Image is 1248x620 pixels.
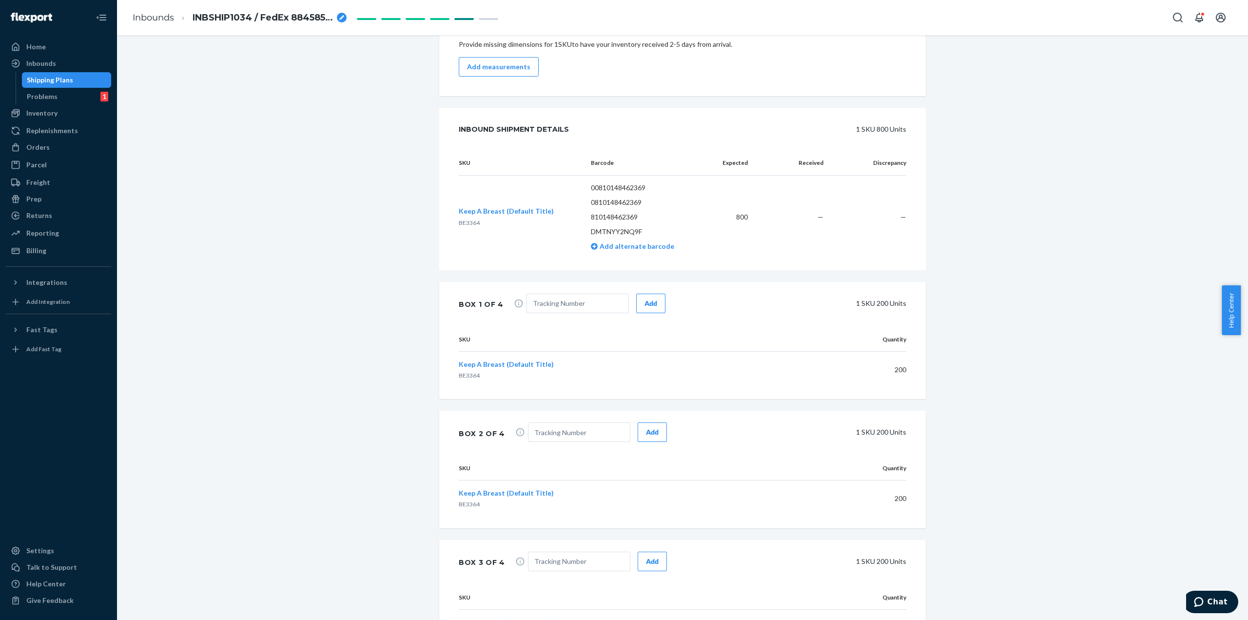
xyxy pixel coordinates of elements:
[900,213,906,221] span: —
[26,228,59,238] div: Reporting
[591,227,700,237] p: DMTNYY2NQ9F
[528,552,630,571] input: Tracking Number
[756,151,831,176] th: Received
[26,160,47,170] div: Parcel
[646,557,659,566] div: Add
[6,294,111,310] a: Add Integration
[707,175,756,259] td: 800
[100,92,108,101] div: 1
[526,294,629,313] input: Tracking Number
[6,576,111,592] a: Help Center
[6,275,111,290] button: Integrations
[6,560,111,575] button: Talk to Support
[591,212,700,222] p: 810148462369
[583,151,707,176] th: Barcode
[682,552,906,571] div: 1 SKU 200 Units
[193,12,333,24] span: INBSHIP1034 / FedEx 884585577860
[6,175,111,190] a: Freight
[26,108,58,118] div: Inventory
[26,345,61,353] div: Add Fast Tag
[6,56,111,71] a: Inbounds
[638,552,667,571] button: Add
[26,178,50,187] div: Freight
[528,422,630,442] input: Tracking Number
[6,105,111,121] a: Inventory
[1222,285,1241,335] button: Help Center
[459,120,569,139] div: Inbound Shipment Details
[6,157,111,173] a: Parcel
[459,327,801,352] th: SKU
[459,456,801,480] th: SKU
[6,593,111,608] button: Give Feedback
[459,360,554,369] button: Keep A Breast (Default Title)
[6,543,111,559] a: Settings
[11,13,52,22] img: Flexport logo
[26,325,58,335] div: Fast Tags
[459,553,505,572] div: Box 3 of 4
[125,3,354,32] ol: breadcrumbs
[818,213,823,221] span: —
[459,424,505,443] div: Box 2 of 4
[459,500,480,508] span: BE3364
[1186,591,1238,615] iframe: Opens a widget where you can chat to one of our agents
[459,206,554,216] button: Keep A Breast (Default Title)
[831,151,906,176] th: Discrepancy
[591,183,700,193] p: 00810148462369
[6,123,111,139] a: Replenishments
[680,294,906,313] div: 1 SKU 200 Units
[6,208,111,223] a: Returns
[707,151,756,176] th: Expected
[6,322,111,338] button: Fast Tags
[26,596,74,605] div: Give Feedback
[26,211,52,220] div: Returns
[1168,8,1188,27] button: Open Search Box
[459,488,554,498] button: Keep A Breast (Default Title)
[1211,8,1230,27] button: Open account menu
[801,352,906,388] td: 200
[591,120,906,139] div: 1 SKU 800 Units
[1189,8,1209,27] button: Open notifications
[6,225,111,241] a: Reporting
[459,489,554,497] span: Keep A Breast (Default Title)
[801,585,906,610] th: Quantity
[636,294,665,313] button: Add
[459,207,554,215] span: Keep A Breast (Default Title)
[459,372,480,379] span: BE3364
[26,579,66,589] div: Help Center
[801,456,906,480] th: Quantity
[591,198,700,207] p: 0810148462369
[6,243,111,259] a: Billing
[459,151,583,176] th: SKU
[6,39,111,55] a: Home
[459,295,504,314] div: Box 1 of 4
[682,422,906,442] div: 1 SKU 200 Units
[638,422,667,442] button: Add
[26,126,78,136] div: Replenishments
[6,341,111,357] a: Add Fast Tag
[26,42,46,52] div: Home
[26,278,67,287] div: Integrations
[591,242,674,250] a: Add alternate barcode
[27,92,58,101] div: Problems
[92,8,111,27] button: Close Navigation
[133,12,174,23] a: Inbounds
[26,142,50,152] div: Orders
[26,194,41,204] div: Prep
[26,59,56,68] div: Inbounds
[801,480,906,517] td: 200
[26,298,70,306] div: Add Integration
[26,246,46,256] div: Billing
[26,562,77,572] div: Talk to Support
[459,57,539,77] button: Add measurements
[459,40,906,49] p: Provide missing dimensions for 1 SKU to have your inventory received 2-5 days from arrival.
[646,427,659,437] div: Add
[801,327,906,352] th: Quantity
[27,75,73,85] div: Shipping Plans
[6,140,111,155] a: Orders
[26,546,54,556] div: Settings
[459,219,480,226] span: BE3364
[22,72,112,88] a: Shipping Plans
[598,242,674,250] span: Add alternate barcode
